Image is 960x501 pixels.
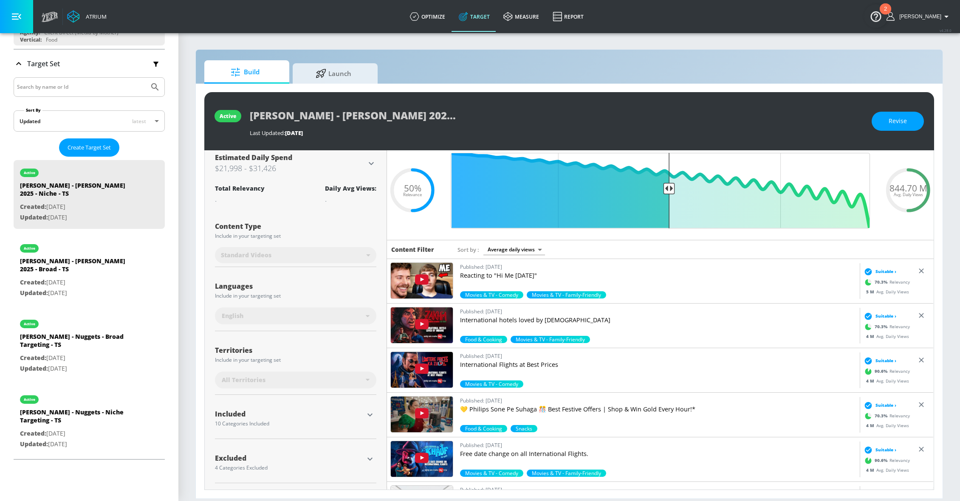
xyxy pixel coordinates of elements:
[17,82,146,93] input: Search by name or Id
[460,352,856,360] p: Published: [DATE]
[215,411,364,417] div: Included
[889,116,907,127] span: Revise
[460,336,507,343] div: 70.3%
[14,236,165,304] div: active[PERSON_NAME] - [PERSON_NAME] 2025 - Broad - TSCreated:[DATE]Updated:[DATE]
[20,408,139,428] div: [PERSON_NAME] - Nuggets - Niche Targeting - TS
[460,380,523,388] span: Movies & TV - Comedy
[82,13,107,20] div: Atrium
[68,143,111,152] span: Create Target Set
[20,203,46,211] span: Created:
[215,347,376,354] div: Territories
[511,336,590,343] span: Movies & TV - Family-Friendly
[14,387,165,456] div: active[PERSON_NAME] - Nuggets - Niche Targeting - TSCreated:[DATE]Updated:[DATE]
[20,354,46,362] span: Created:
[862,422,909,429] div: Avg. Daily Views
[20,118,40,125] div: Updated
[301,63,366,84] span: Launch
[862,276,910,289] div: Relevancy
[460,441,856,470] a: Published: [DATE]Free date change on all International Flights.
[546,1,590,32] a: Report
[884,9,887,20] div: 2
[67,10,107,23] a: Atrium
[875,368,889,374] span: 90.6 %
[460,380,523,388] div: 90.6%
[862,401,896,410] div: Suitable ›
[215,184,265,192] div: Total Relevancy
[14,50,165,78] div: Target Set
[875,324,889,330] span: 70.3 %
[215,153,376,174] div: Estimated Daily Spend$21,998 - $31,426
[14,160,165,229] div: active[PERSON_NAME] - [PERSON_NAME] 2025 - Niche - TSCreated:[DATE]Updated:[DATE]
[862,446,896,454] div: Suitable ›
[391,307,453,343] img: 81EZI0q8scc
[215,234,376,239] div: Include in your targeting set
[460,352,856,380] a: Published: [DATE]International Flights at Best Prices
[213,62,277,82] span: Build
[24,322,35,326] div: active
[391,441,453,477] img: H6DiK9fpojc
[457,246,479,253] span: Sort by
[20,289,48,297] span: Updated:
[460,470,523,477] div: 90.6%
[215,372,376,388] div: All Territories
[483,244,545,255] div: Average daily views
[20,439,139,450] p: [DATE]
[527,470,606,477] span: Movies & TV - Family-Friendly
[875,413,889,419] span: 70.3 %
[222,376,265,384] span: All Territories
[460,441,856,450] p: Published: [DATE]
[527,291,606,298] div: 50.0%
[20,202,139,212] p: [DATE]
[460,336,507,343] span: Food & Cooking
[460,396,856,405] p: Published: [DATE]
[866,467,876,473] span: 4 M
[285,129,303,137] span: [DATE]
[24,171,35,175] div: active
[215,357,376,363] div: Include in your targeting set
[875,457,889,464] span: 90.6 %
[460,485,856,494] p: Published: [DATE]
[862,365,910,378] div: Relevancy
[215,283,376,290] div: Languages
[460,425,507,432] div: 70.3%
[20,353,139,363] p: [DATE]
[20,181,139,202] div: [PERSON_NAME] - [PERSON_NAME] 2025 - Niche - TS
[940,28,952,33] span: v 4.28.0
[20,440,48,448] span: Updated:
[46,36,57,43] div: Food
[862,357,896,365] div: Suitable ›
[527,291,606,298] span: Movies & TV - Family-Friendly
[215,465,364,470] div: 4 Categories Excluded
[866,378,876,384] span: 4 M
[403,1,452,32] a: optimize
[24,107,42,113] label: Sort By
[220,113,236,120] div: active
[460,316,856,324] p: International hotels loved by [DEMOGRAPHIC_DATA]
[215,293,376,298] div: Include in your targeting set
[215,307,376,324] div: English
[391,245,434,253] h6: Content Filter
[875,447,896,453] span: Suitable ›
[460,470,523,477] span: Movies & TV - Comedy
[866,422,876,428] span: 4 M
[862,410,910,422] div: Relevancy
[27,59,60,68] p: Target Set
[14,311,165,380] div: active[PERSON_NAME] - Nuggets - Broad Targeting - TSCreated:[DATE]Updated:[DATE]
[460,262,856,271] p: Published: [DATE]
[862,267,896,276] div: Suitable ›
[460,291,523,298] span: Movies & TV - Comedy
[862,333,909,340] div: Avg. Daily Views
[460,405,856,414] p: 💛 Philips Sone Pe Suhaga 🎊 Best Festive Offers | Shop & Win Gold Every Hour!*
[460,396,856,425] a: Published: [DATE]💛 Philips Sone Pe Suhaga 🎊 Best Festive Offers | Shop & Win Gold Every Hour!*
[460,425,507,432] span: Food & Cooking
[215,421,364,426] div: 10 Categories Included
[14,157,165,459] nav: list of Target Set
[864,4,888,28] button: Open Resource Center, 2 new notifications
[222,312,243,320] span: English
[452,1,497,32] a: Target
[460,450,856,458] p: Free date change on all International Flights.
[862,289,909,295] div: Avg. Daily Views
[20,277,139,288] p: [DATE]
